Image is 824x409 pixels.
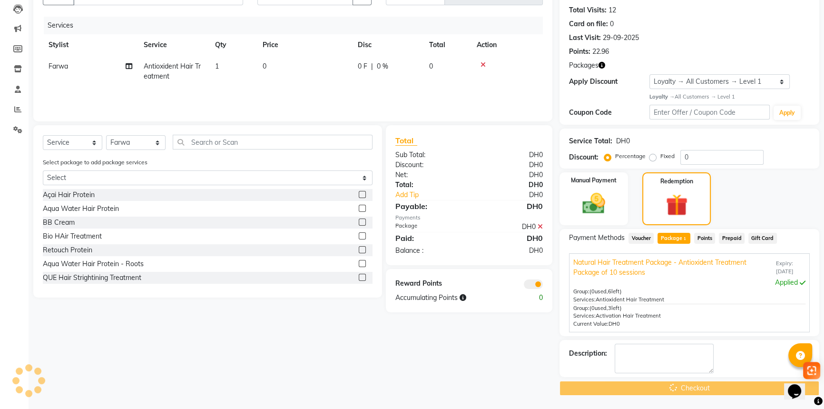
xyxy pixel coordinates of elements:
span: 0 [429,62,433,70]
span: Package [657,233,690,244]
div: Balance : [388,246,469,256]
span: Group: [573,305,589,311]
div: DH0 [469,150,550,160]
div: Discount: [569,152,598,162]
th: Total [423,34,471,56]
th: Disc [352,34,423,56]
th: Action [471,34,543,56]
span: 0 [263,62,266,70]
span: | [371,61,373,71]
span: DH0 [608,320,620,327]
span: Farwa [49,62,68,70]
span: Total [395,136,417,146]
div: Net: [388,170,469,180]
div: Card on file: [569,19,608,29]
div: Accumulating Points [388,293,510,303]
div: Applied [573,278,805,288]
div: Total: [388,180,469,190]
label: Manual Payment [571,176,617,185]
span: Prepaid [719,233,745,244]
div: Apply Discount [569,77,649,87]
div: Discount: [388,160,469,170]
div: DH0 [469,170,550,180]
div: Paid: [388,232,469,244]
div: Aqua Water Hair Protein [43,204,119,214]
div: DH0 [469,222,550,232]
div: BB Cream [43,218,75,228]
a: Add Tip [388,190,483,200]
input: Search or Scan [173,135,373,150]
span: 6 [608,288,611,295]
span: Voucher [628,233,654,244]
th: Service [138,34,209,56]
div: QUE Hair Strightining Treatment [43,273,141,283]
div: Coupon Code [569,108,649,118]
div: DH0 [469,246,550,256]
div: Total Visits: [569,5,607,15]
div: DH0 [616,136,630,146]
span: Packages [569,60,598,70]
div: DH0 [469,160,550,170]
strong: Loyalty → [649,93,675,100]
div: Açai Hair Protein [43,190,95,200]
span: Payment Methods [569,233,625,243]
div: Services [44,17,550,34]
div: Description: [569,349,607,359]
span: 1 [682,237,687,242]
img: _cash.svg [575,190,612,217]
span: used, left) [589,288,622,295]
span: Activation Hair Treatment [596,312,661,319]
label: Select package to add package services [43,158,147,167]
span: 0 F [358,61,367,71]
label: Fixed [660,152,675,160]
th: Qty [209,34,257,56]
div: Retouch Protein [43,245,92,255]
div: Payments [395,214,543,222]
span: Gift Card [748,233,777,244]
iframe: chat widget [784,371,814,399]
div: All Customers → Level 1 [649,93,810,101]
div: 0 [510,293,550,303]
div: Service Total: [569,136,612,146]
div: DH0 [469,200,550,212]
div: DH0 [482,190,550,200]
div: Points: [569,47,590,57]
span: (0 [589,305,595,311]
span: 0 % [377,61,388,71]
div: 22.96 [592,47,609,57]
span: Points [694,233,715,244]
label: Percentage [615,152,646,160]
label: Redemption [660,177,693,186]
button: Apply [774,106,801,120]
img: _gift.svg [659,191,695,219]
span: (0 [589,288,595,295]
div: 29-09-2025 [603,33,639,43]
span: Group: [573,288,589,295]
div: Sub Total: [388,150,469,160]
div: Package [388,222,469,232]
th: Price [257,34,352,56]
div: DH0 [469,180,550,190]
span: used, left) [589,305,622,311]
span: Antioxident Hair Treatment [596,296,664,303]
span: Services: [573,296,596,303]
span: Expiry: [DATE] [776,259,805,276]
span: 1 [215,62,219,70]
input: Enter Offer / Coupon Code [649,105,770,120]
span: Services: [573,312,596,319]
span: Current Value: [573,320,608,327]
div: Last Visit: [569,33,601,43]
div: DH0 [469,232,550,244]
div: Aqua Water Hair Protein - Roots [43,259,144,269]
span: Natural Hair Treatment Package - Antioxident Treatment Package of 10 sessions [573,258,774,278]
span: 3 [608,305,611,311]
div: 0 [610,19,614,29]
div: Bio HAir Treatment [43,231,102,241]
div: Reward Points [388,279,469,289]
span: Antioxident Hair Treatment [144,62,201,80]
div: 12 [608,5,616,15]
th: Stylist [43,34,138,56]
div: Payable: [388,200,469,212]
